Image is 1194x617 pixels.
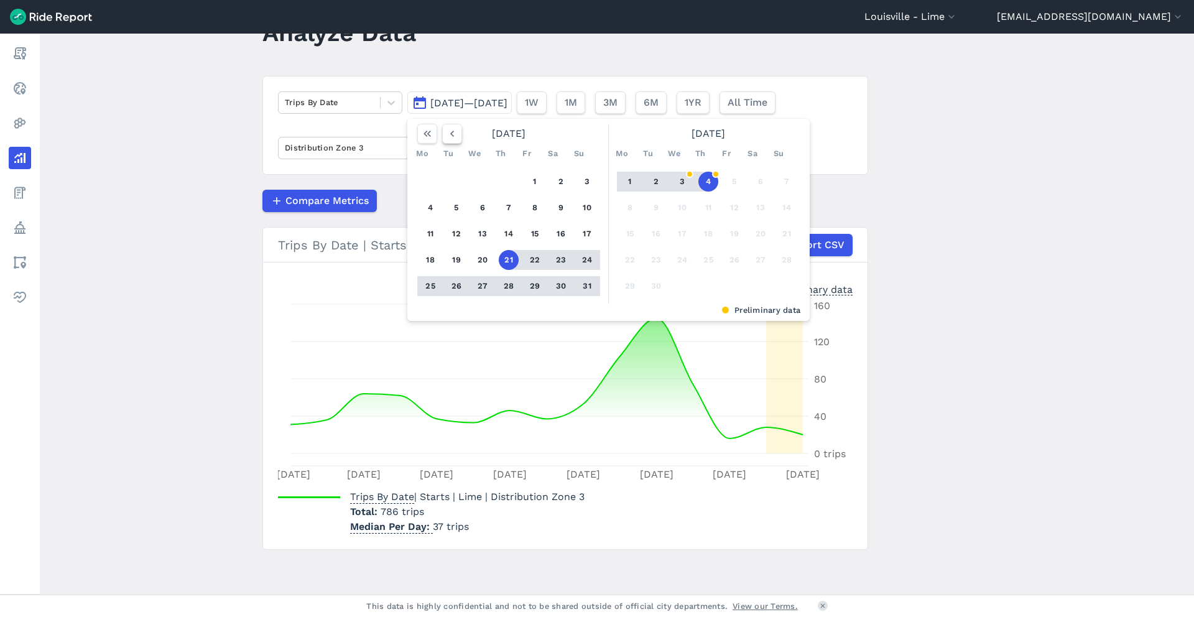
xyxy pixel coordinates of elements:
[777,172,797,192] button: 7
[493,468,527,480] tspan: [DATE]
[407,91,512,114] button: [DATE]—[DATE]
[724,172,744,192] button: 5
[517,91,547,114] button: 1W
[420,276,440,296] button: 25
[10,9,92,25] img: Ride Report
[447,250,466,270] button: 19
[438,144,458,164] div: Tu
[620,198,640,218] button: 8
[551,276,571,296] button: 30
[447,198,466,218] button: 5
[278,234,853,256] div: Trips By Date | Starts | Lime | Distribution Zone 3
[698,198,718,218] button: 11
[491,144,511,164] div: Th
[9,147,31,169] a: Analyze
[751,198,771,218] button: 13
[720,91,775,114] button: All Time
[636,91,667,114] button: 6M
[350,519,585,534] p: 37 trips
[595,91,626,114] button: 3M
[412,124,605,144] div: [DATE]
[525,198,545,218] button: 8
[724,224,744,244] button: 19
[420,250,440,270] button: 18
[551,250,571,270] button: 23
[557,91,585,114] button: 1M
[728,95,767,110] span: All Time
[814,448,846,460] tspan: 0 trips
[814,336,830,348] tspan: 120
[786,468,820,480] tspan: [DATE]
[751,172,771,192] button: 6
[664,144,684,164] div: We
[417,304,800,316] div: Preliminary data
[773,282,853,295] div: Preliminary data
[646,224,666,244] button: 16
[9,77,31,100] a: Realtime
[525,224,545,244] button: 15
[499,224,519,244] button: 14
[517,144,537,164] div: Fr
[447,224,466,244] button: 12
[638,144,658,164] div: Tu
[9,42,31,65] a: Report
[672,172,692,192] button: 3
[577,276,597,296] button: 31
[620,250,640,270] button: 22
[672,224,692,244] button: 17
[551,172,571,192] button: 2
[612,144,632,164] div: Mo
[499,250,519,270] button: 21
[473,224,493,244] button: 13
[473,276,493,296] button: 27
[644,95,659,110] span: 6M
[551,198,571,218] button: 9
[447,276,466,296] button: 26
[577,224,597,244] button: 17
[262,190,377,212] button: Compare Metrics
[525,250,545,270] button: 22
[9,112,31,134] a: Heatmaps
[612,124,805,144] div: [DATE]
[751,250,771,270] button: 27
[777,224,797,244] button: 21
[350,506,381,517] span: Total
[646,172,666,192] button: 2
[277,468,310,480] tspan: [DATE]
[285,193,369,208] span: Compare Metrics
[9,216,31,239] a: Policy
[9,182,31,204] a: Fees
[716,144,736,164] div: Fr
[412,144,432,164] div: Mo
[814,373,826,385] tspan: 80
[465,144,484,164] div: We
[499,198,519,218] button: 7
[690,144,710,164] div: Th
[620,276,640,296] button: 29
[814,300,830,312] tspan: 160
[577,250,597,270] button: 24
[620,224,640,244] button: 15
[543,144,563,164] div: Sa
[525,276,545,296] button: 29
[672,250,692,270] button: 24
[420,224,440,244] button: 11
[420,198,440,218] button: 4
[646,250,666,270] button: 23
[350,517,433,534] span: Median Per Day
[640,468,673,480] tspan: [DATE]
[713,468,746,480] tspan: [DATE]
[777,250,797,270] button: 28
[751,224,771,244] button: 20
[789,238,845,253] span: Export CSV
[381,506,424,517] span: 786 trips
[814,411,826,422] tspan: 40
[525,172,545,192] button: 1
[603,95,618,110] span: 3M
[724,198,744,218] button: 12
[9,251,31,274] a: Areas
[567,468,600,480] tspan: [DATE]
[347,468,381,480] tspan: [DATE]
[577,172,597,192] button: 3
[9,286,31,308] a: Health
